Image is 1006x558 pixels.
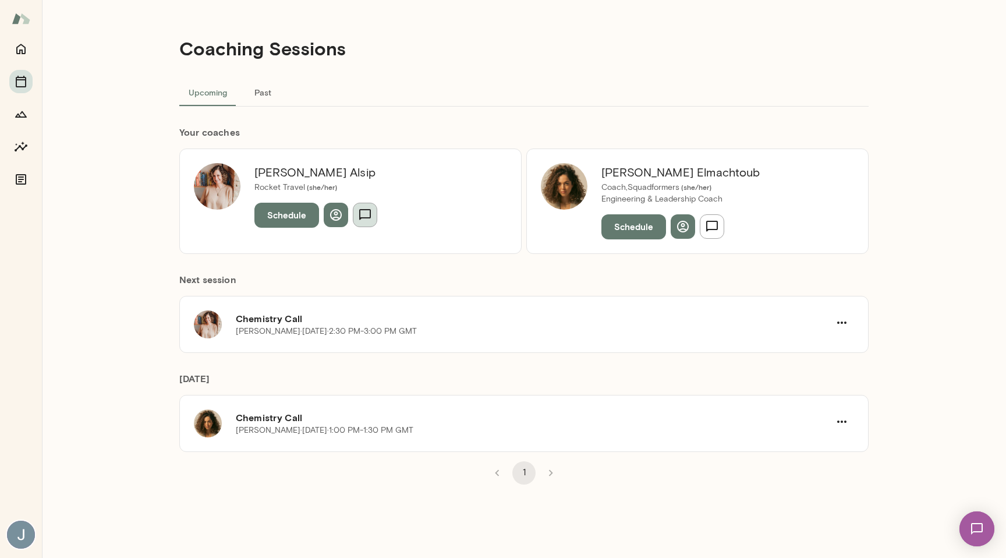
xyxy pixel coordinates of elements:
[541,163,587,210] img: Najla Elmachtoub
[700,214,724,239] button: Send message
[179,372,869,395] h6: [DATE]
[7,521,35,549] img: Jack Taylor
[305,183,337,191] span: ( she/her )
[601,182,760,193] p: Coach, Squadformers
[236,411,830,425] h6: Chemistry Call
[601,163,760,182] h6: [PERSON_NAME] Elmachtoub
[484,461,564,485] nav: pagination navigation
[179,78,869,106] div: basic tabs example
[9,103,33,126] button: Growth Plan
[179,78,236,106] button: Upcoming
[179,125,869,139] h6: Your coach es
[512,461,536,485] button: page 1
[9,168,33,191] button: Documents
[9,70,33,93] button: Sessions
[179,37,346,59] h4: Coaching Sessions
[236,326,417,337] p: [PERSON_NAME] · [DATE] · 2:30 PM-3:00 PM GMT
[194,163,240,210] img: Nancy Alsip
[179,452,869,485] div: pagination
[236,78,289,106] button: Past
[12,8,30,30] img: Mento
[179,273,869,296] h6: Next session
[236,425,413,436] p: [PERSON_NAME] · [DATE] · 1:00 PM-1:30 PM GMT
[353,203,377,227] button: Send message
[601,214,666,239] button: Schedule
[9,135,33,158] button: Insights
[601,193,760,205] p: Engineering & Leadership Coach
[679,183,711,191] span: ( she/her )
[671,214,695,239] button: View profile
[9,37,33,61] button: Home
[254,182,377,193] p: Rocket Travel
[254,203,319,227] button: Schedule
[254,163,377,182] h6: [PERSON_NAME] Alsip
[324,203,348,227] button: View profile
[236,312,830,326] h6: Chemistry Call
